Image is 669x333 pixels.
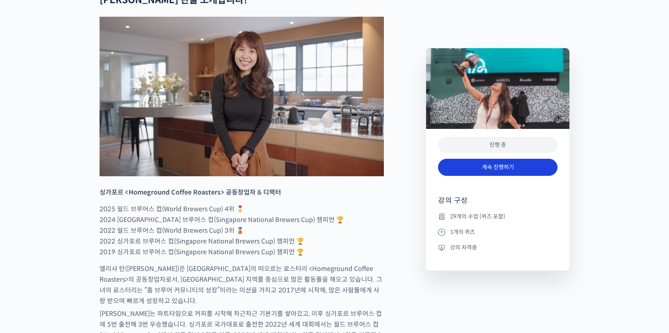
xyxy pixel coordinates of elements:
[25,264,30,271] span: 홈
[123,264,133,271] span: 설정
[438,137,557,153] div: 진행 중
[100,204,384,257] p: 2025 월드 브루어스 컵(World Brewers Cup) 4위 🎖️ 2024 [GEOGRAPHIC_DATA] 브루어스 컵(Singapore National Brewers ...
[103,252,153,272] a: 설정
[73,265,82,271] span: 대화
[438,212,557,221] li: 29개의 수업 (퀴즈 포함)
[438,196,557,212] h4: 강의 구성
[438,243,557,252] li: 강의 자격증
[2,252,53,272] a: 홈
[438,159,557,176] a: 계속 진행하기
[100,188,281,197] strong: 싱가포르 <Homeground Coffee Roasters> 공동창업자 & 디렉터
[438,227,557,237] li: 1개의 퀴즈
[100,263,384,306] p: 엘리샤 탄([PERSON_NAME])은 [GEOGRAPHIC_DATA]의 떠오르는 로스터리 <Homeground Coffee Roasters>의 공동창업자로서, [GEOGRA...
[53,252,103,272] a: 대화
